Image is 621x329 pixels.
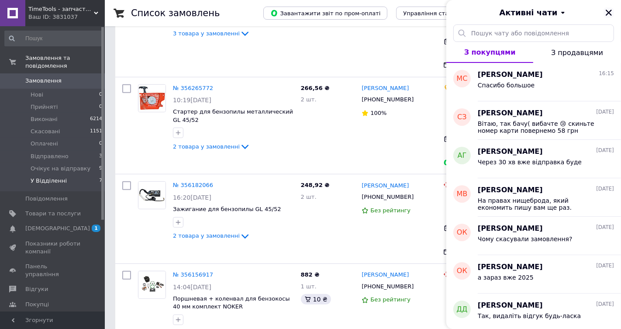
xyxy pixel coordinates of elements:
button: МС[PERSON_NAME]16:15Спасибо большое [446,63,621,101]
span: 882 ₴ [301,271,320,278]
a: Фото товару [138,271,166,299]
span: [PERSON_NAME] [478,262,543,272]
span: Так, видаліть відгук будь-ласка [478,312,581,319]
span: [DATE] [596,147,614,154]
button: Закрити [604,7,614,18]
span: 0 [99,103,102,111]
button: ОК[PERSON_NAME][DATE]а зараз вже 2025 [446,255,621,294]
a: [PERSON_NAME] [362,84,409,93]
span: [PERSON_NAME] [478,224,543,234]
span: [PERSON_NAME] [478,108,543,118]
span: Управління статусами [403,10,470,17]
span: Замовлення [25,77,62,85]
a: 2 товара у замовленні [173,143,250,150]
span: 248,92 ₴ [301,182,330,188]
a: 3 товара у замовленні [173,30,250,37]
span: МВ [457,189,468,199]
span: Без рейтингу [370,207,411,214]
button: Активні чати [471,7,597,18]
a: [PERSON_NAME] [362,182,409,190]
a: № 356265772 [173,85,213,91]
span: 9 [99,165,102,173]
a: Стартер для бензопилы металлический GL 45/52 [173,108,293,123]
span: Показники роботи компанії [25,240,81,256]
span: Очікує на відправку [31,165,90,173]
span: Скасовані [31,128,60,135]
span: МС [457,74,468,84]
span: [DATE] [596,224,614,231]
span: 0 [99,140,102,148]
button: З покупцями [446,42,533,63]
span: 10:19[DATE] [173,97,211,104]
span: АГ [458,151,467,161]
span: Замовлення та повідомлення [25,54,105,70]
span: Спасибо большое [478,82,535,89]
span: ОК [457,228,467,238]
span: 2 товара у замовленні [173,143,240,150]
a: № 356182066 [173,182,213,188]
span: 100% [370,110,386,116]
span: [PERSON_NAME] [478,147,543,157]
span: 7 [99,177,102,185]
span: [DEMOGRAPHIC_DATA] [25,225,90,232]
span: 2 шт. [301,96,317,103]
span: Відгуки [25,285,48,293]
span: 14:04[DATE] [173,284,211,291]
a: № 356156917 [173,271,213,278]
a: Поршневая + коленвал для бензокосы 40 мм комплект NOKER [173,295,290,310]
span: [DATE] [596,185,614,193]
span: Завантажити звіт по пром-оплаті [270,9,380,17]
span: 2 шт. [301,194,317,200]
button: МВ[PERSON_NAME][DATE]На правах нищеброда, який економить пишу вам ще раз. Неприятно то что данная... [446,178,621,217]
span: З покупцями [464,48,516,56]
a: Фото товару [138,181,166,209]
h1: Список замовлень [131,8,220,18]
a: 2 товара у замовленні [173,232,250,239]
span: Панель управління [25,263,81,278]
span: Виконані [31,115,58,123]
span: 6214 [90,115,102,123]
button: ОК[PERSON_NAME][DATE]Чому скасували замовлення? [446,217,621,255]
button: З продавцями [533,42,621,63]
span: [PHONE_NUMBER] [362,283,414,290]
span: 3 [99,152,102,160]
span: [DATE] [596,262,614,270]
span: 2 товара у замовленні [173,232,240,239]
input: Пошук [4,31,103,46]
div: 10 ₴ [301,294,331,305]
span: На правах нищеброда, який економить пишу вам ще раз. Неприятно то что данная ситуация сложилась с... [478,197,602,211]
span: [PERSON_NAME] [478,185,543,195]
span: Відправлено [31,152,69,160]
span: 1 шт. [301,283,317,290]
button: Завантажити звіт по пром-оплаті [263,7,387,20]
span: 16:20[DATE] [173,194,211,201]
span: Нові [31,91,43,99]
span: 266,56 ₴ [301,85,330,91]
span: 16:15 [599,70,614,77]
a: [PERSON_NAME] [362,271,409,279]
span: [DATE] [596,108,614,116]
button: АГ[PERSON_NAME][DATE]Через 30 хв вже відправка буде [446,140,621,178]
a: Зажигание для бензопилы GL 45/52 [173,206,281,212]
a: Фото товару [138,84,166,112]
span: З продавцями [551,48,603,57]
input: Пошук чату або повідомлення [453,24,614,42]
span: Оплачені [31,140,58,148]
span: [PHONE_NUMBER] [362,96,414,103]
span: 1 [92,225,100,232]
button: Управління статусами [396,7,477,20]
span: Активні чати [499,7,557,18]
img: Фото товару [138,271,166,298]
img: Фото товару [138,182,166,209]
span: Товари та послуги [25,210,81,218]
span: 3 товара у замовленні [173,30,240,37]
span: СЗ [457,112,466,122]
span: У Відділенні [31,177,67,185]
span: Покупці [25,301,49,308]
button: СЗ[PERSON_NAME][DATE]Вітаю, так бачу( вибачте 😢 скиньте номер карти повернемо 58 грн [446,101,621,140]
span: а зараз вже 2025 [478,274,534,281]
span: [DATE] [596,301,614,308]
